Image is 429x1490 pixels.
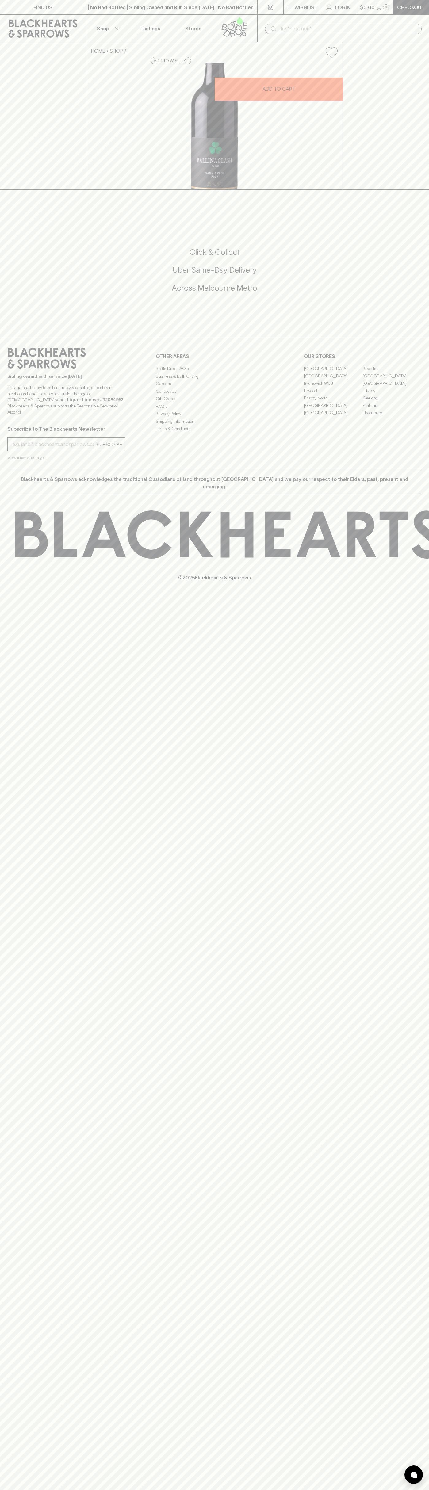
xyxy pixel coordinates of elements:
a: Business & Bulk Gifting [156,372,274,380]
p: Shop [97,25,109,32]
a: Tastings [129,15,172,42]
p: SUBSCRIBE [97,441,122,448]
a: [GEOGRAPHIC_DATA] [304,365,363,372]
a: Gift Cards [156,395,274,403]
button: ADD TO CART [215,78,343,101]
img: bubble-icon [411,1472,417,1478]
p: ADD TO CART [262,85,295,93]
a: Terms & Conditions [156,425,274,433]
a: Bottle Drop FAQ's [156,365,274,372]
p: OUR STORES [304,353,422,360]
h5: Uber Same-Day Delivery [7,265,422,275]
button: Add to wishlist [151,57,191,64]
a: Privacy Policy [156,410,274,418]
p: $0.00 [360,4,375,11]
p: Subscribe to The Blackhearts Newsletter [7,425,125,433]
a: Fitzroy [363,387,422,394]
p: Stores [185,25,201,32]
input: e.g. jane@blackheartsandsparrows.com.au [12,440,94,449]
p: Login [335,4,350,11]
p: FIND US [33,4,52,11]
button: Add to wishlist [323,45,340,60]
p: We will never spam you [7,455,125,461]
a: Thornbury [363,409,422,416]
p: It is against the law to sell or supply alcohol to, or to obtain alcohol on behalf of a person un... [7,384,125,415]
a: [GEOGRAPHIC_DATA] [304,372,363,380]
input: Try "Pinot noir" [280,24,417,34]
div: Call to action block [7,223,422,325]
p: Sibling owned and run since [DATE] [7,373,125,380]
p: OTHER AREAS [156,353,274,360]
a: Fitzroy North [304,394,363,402]
p: Tastings [140,25,160,32]
a: Prahran [363,402,422,409]
p: Wishlist [294,4,318,11]
strong: Liquor License #32064953 [67,397,124,402]
p: 0 [385,6,387,9]
a: Careers [156,380,274,388]
a: SHOP [110,48,123,54]
p: Blackhearts & Sparrows acknowledges the traditional Custodians of land throughout [GEOGRAPHIC_DAT... [12,476,417,490]
a: [GEOGRAPHIC_DATA] [363,372,422,380]
p: Checkout [397,4,425,11]
a: Geelong [363,394,422,402]
img: 41450.png [86,63,343,189]
a: Contact Us [156,388,274,395]
a: [GEOGRAPHIC_DATA] [363,380,422,387]
a: Stores [172,15,215,42]
a: [GEOGRAPHIC_DATA] [304,409,363,416]
button: Shop [86,15,129,42]
h5: Click & Collect [7,247,422,257]
a: [GEOGRAPHIC_DATA] [304,402,363,409]
a: Elwood [304,387,363,394]
a: Braddon [363,365,422,372]
a: HOME [91,48,105,54]
a: Brunswick West [304,380,363,387]
a: FAQ's [156,403,274,410]
a: Shipping Information [156,418,274,425]
button: SUBSCRIBE [94,438,125,451]
h5: Across Melbourne Metro [7,283,422,293]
